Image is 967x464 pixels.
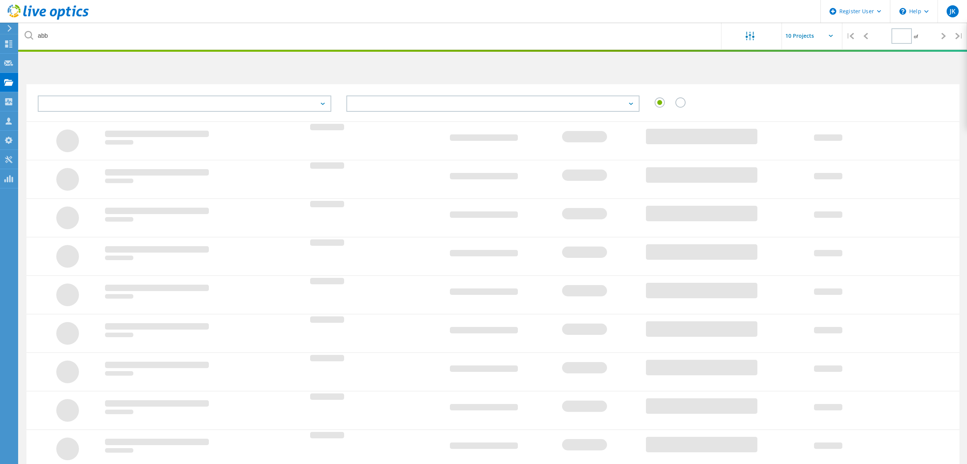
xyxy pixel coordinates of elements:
div: | [952,23,967,49]
div: | [842,23,858,49]
input: undefined [19,23,722,49]
span: of [914,33,918,40]
a: Live Optics Dashboard [8,16,89,21]
svg: \n [899,8,906,15]
span: JK [950,8,955,14]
